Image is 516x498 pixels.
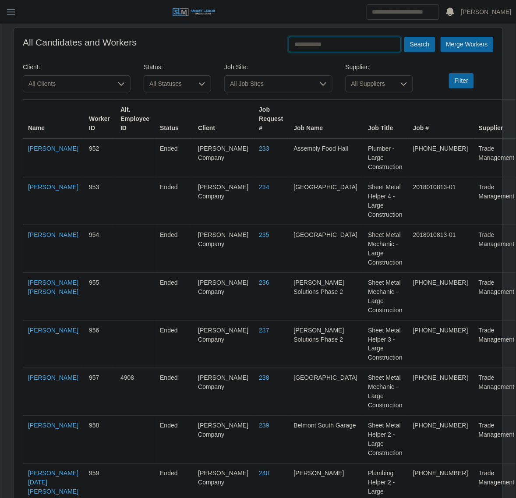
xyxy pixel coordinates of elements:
[259,470,269,477] a: 240
[367,4,439,20] input: Search
[23,100,84,139] th: Name
[289,368,363,416] td: [GEOGRAPHIC_DATA]
[259,279,269,286] a: 236
[23,37,137,48] h4: All Candidates and Workers
[28,279,78,295] a: [PERSON_NAME] [PERSON_NAME]
[408,273,474,321] td: [PHONE_NUMBER]
[408,138,474,177] td: [PHONE_NUMBER]
[155,177,193,225] td: ended
[84,321,115,368] td: 956
[461,7,512,17] a: [PERSON_NAME]
[363,273,408,321] td: Sheet Metal Mechanic - Large Construction
[193,177,254,225] td: [PERSON_NAME] Company
[259,374,269,381] a: 238
[84,100,115,139] th: Worker ID
[289,416,363,464] td: Belmont South Garage
[259,327,269,334] a: 237
[28,422,78,429] a: [PERSON_NAME]
[23,63,40,72] label: Client:
[155,368,193,416] td: ended
[408,321,474,368] td: [PHONE_NUMBER]
[289,321,363,368] td: [PERSON_NAME] Solutions Phase 2
[289,273,363,321] td: [PERSON_NAME] Solutions Phase 2
[193,321,254,368] td: [PERSON_NAME] Company
[28,327,78,334] a: [PERSON_NAME]
[193,273,254,321] td: [PERSON_NAME] Company
[408,368,474,416] td: [PHONE_NUMBER]
[23,76,113,92] span: All Clients
[155,321,193,368] td: ended
[84,273,115,321] td: 955
[144,76,193,92] span: All Statuses
[193,100,254,139] th: Client
[259,145,269,152] a: 233
[259,422,269,429] a: 239
[193,138,254,177] td: [PERSON_NAME] Company
[28,145,78,152] a: [PERSON_NAME]
[289,100,363,139] th: Job Name
[155,138,193,177] td: ended
[84,416,115,464] td: 958
[84,225,115,273] td: 954
[155,416,193,464] td: ended
[172,7,216,17] img: SLM Logo
[363,177,408,225] td: Sheet Metal Helper 4 - Large Construction
[115,100,155,139] th: Alt. Employee ID
[84,177,115,225] td: 953
[144,63,163,72] label: Status:
[408,225,474,273] td: 2018010813-01
[259,184,269,191] a: 234
[408,177,474,225] td: 2018010813-01
[193,416,254,464] td: [PERSON_NAME] Company
[363,416,408,464] td: Sheet Metal Helper 2 - Large Construction
[346,63,370,72] label: Supplier:
[193,368,254,416] td: [PERSON_NAME] Company
[84,368,115,416] td: 957
[449,73,474,88] button: Filter
[193,225,254,273] td: [PERSON_NAME] Company
[28,231,78,238] a: [PERSON_NAME]
[363,225,408,273] td: Sheet Metal Mechanic - Large Construction
[363,138,408,177] td: Plumber - Large Construction
[289,138,363,177] td: Assembly Food Hall
[254,100,288,139] th: Job Request #
[408,100,474,139] th: Job #
[115,368,155,416] td: 4908
[28,184,78,191] a: [PERSON_NAME]
[404,37,435,52] button: Search
[155,273,193,321] td: ended
[363,100,408,139] th: Job Title
[155,100,193,139] th: Status
[84,138,115,177] td: 952
[225,76,314,92] span: All Job Sites
[408,416,474,464] td: [PHONE_NUMBER]
[363,368,408,416] td: Sheet Metal Mechanic - Large Construction
[259,231,269,238] a: 235
[289,177,363,225] td: [GEOGRAPHIC_DATA]
[28,374,78,381] a: [PERSON_NAME]
[346,76,395,92] span: All Suppliers
[155,225,193,273] td: ended
[441,37,494,52] button: Merge Workers
[363,321,408,368] td: Sheet Metal Helper 3 - Large Construction
[289,225,363,273] td: [GEOGRAPHIC_DATA]
[224,63,248,72] label: Job Site:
